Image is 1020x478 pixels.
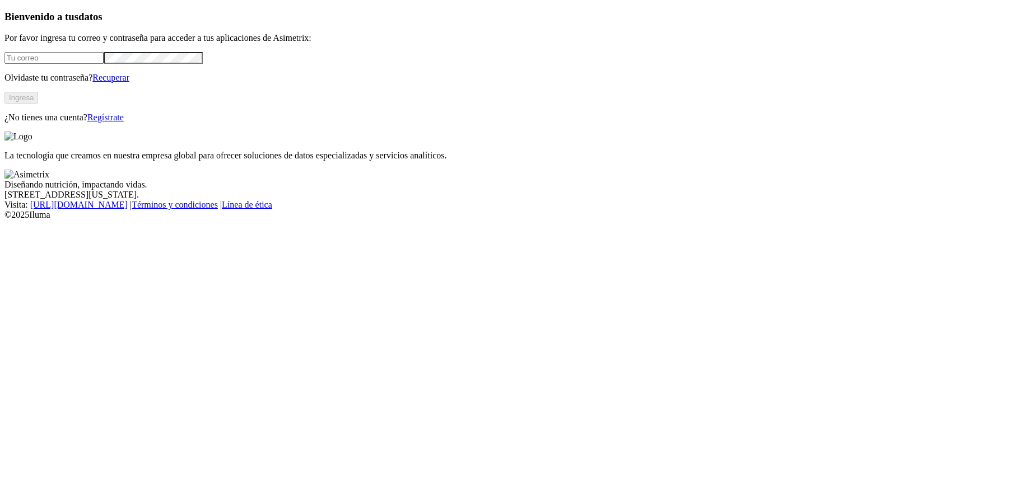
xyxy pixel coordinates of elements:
img: Asimetrix [4,170,49,180]
div: [STREET_ADDRESS][US_STATE]. [4,190,1016,200]
a: Línea de ética [222,200,272,209]
div: Diseñando nutrición, impactando vidas. [4,180,1016,190]
p: ¿No tienes una cuenta? [4,113,1016,123]
a: Regístrate [87,113,124,122]
p: La tecnología que creamos en nuestra empresa global para ofrecer soluciones de datos especializad... [4,151,1016,161]
input: Tu correo [4,52,104,64]
div: Visita : | | [4,200,1016,210]
img: Logo [4,132,32,142]
a: [URL][DOMAIN_NAME] [30,200,128,209]
a: Recuperar [92,73,129,82]
button: Ingresa [4,92,38,104]
a: Términos y condiciones [132,200,218,209]
h3: Bienvenido a tus [4,11,1016,23]
span: datos [78,11,103,22]
div: © 2025 Iluma [4,210,1016,220]
p: Por favor ingresa tu correo y contraseña para acceder a tus aplicaciones de Asimetrix: [4,33,1016,43]
p: Olvidaste tu contraseña? [4,73,1016,83]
